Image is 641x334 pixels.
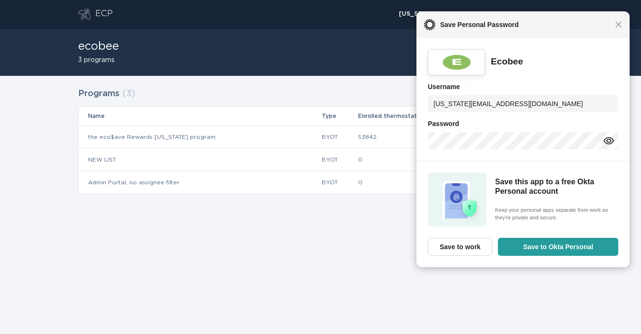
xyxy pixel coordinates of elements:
span: ( 3 ) [122,90,135,98]
button: Save to Okta Personal [498,238,618,256]
span: Save Personal Password [435,19,615,30]
span: Keep your personal apps separate from work so they're private and secure. [495,206,615,222]
td: 0 [358,171,472,194]
td: Admin Portal, no assignee filter [79,171,321,194]
h2: Programs [78,85,119,102]
h1: ecobee [78,41,119,52]
span: Close [615,21,622,28]
td: 0 [358,148,472,171]
tr: 1129204c42434517904c08b0f4c0ec82 [79,148,563,171]
tr: Table Headers [79,107,563,126]
th: Type [321,107,358,126]
td: the eco$ave Rewards [US_STATE] program [79,126,321,148]
h2: 3 programs [78,57,119,63]
div: [US_STATE][EMAIL_ADDRESS][DOMAIN_NAME] [399,11,559,17]
img: 6qmUYIAAAAGSURBVAMAZxLus52k754AAAAASUVORK5CYII= [441,54,472,71]
tr: b0bc50e11b174a478a189ff046daa17f [79,171,563,194]
div: Ecobee [491,56,523,68]
td: NEW LIST [79,148,321,171]
th: Enrolled thermostats [358,107,472,126]
td: BYOT [321,126,358,148]
tr: c38cd32b99704df099da96b9e069b468 [79,126,563,148]
button: Save to work [428,238,492,256]
div: Popover menu [395,7,563,21]
td: BYOT [321,171,358,194]
th: Name [79,107,321,126]
td: 53842 [358,126,472,148]
button: Open user account details [395,7,563,21]
div: ECP [95,9,113,20]
button: Go to dashboard [78,9,90,20]
td: BYOT [321,148,358,171]
h5: Save this app to a free Okta Personal account [495,177,615,197]
h6: Username [428,81,618,92]
h6: Password [428,118,618,129]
